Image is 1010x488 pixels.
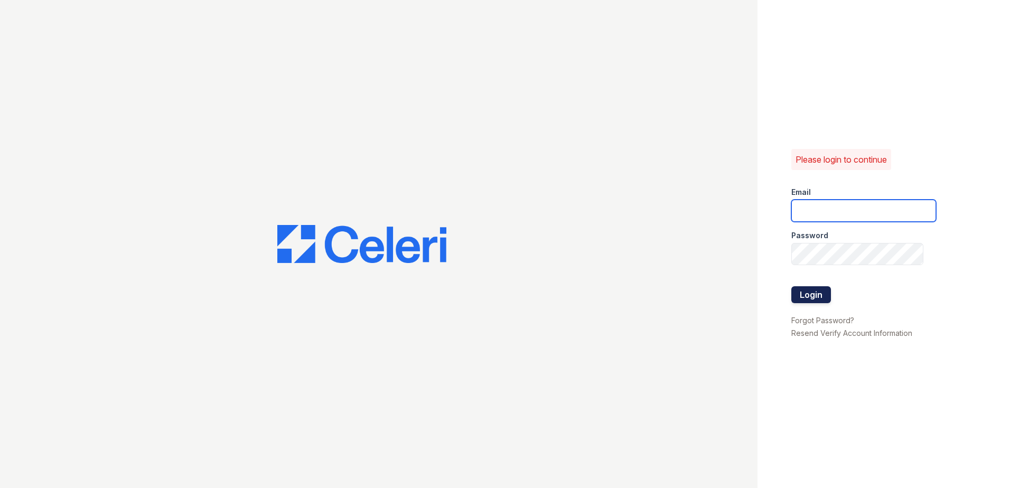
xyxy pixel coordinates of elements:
[277,225,446,263] img: CE_Logo_Blue-a8612792a0a2168367f1c8372b55b34899dd931a85d93a1a3d3e32e68fde9ad4.png
[791,230,828,241] label: Password
[791,286,831,303] button: Login
[791,329,912,337] a: Resend Verify Account Information
[791,316,854,325] a: Forgot Password?
[791,187,811,198] label: Email
[796,153,887,166] p: Please login to continue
